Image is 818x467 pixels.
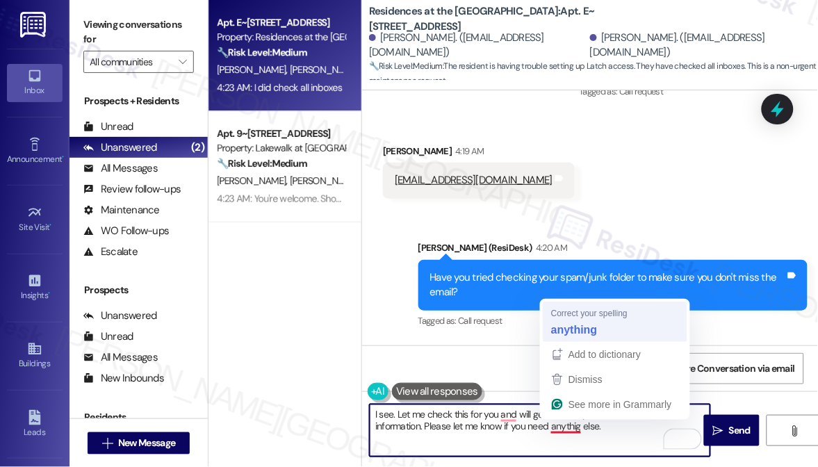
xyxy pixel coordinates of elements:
div: [PERSON_NAME] [383,144,575,163]
strong: 🔧 Risk Level: Medium [369,60,443,72]
a: Leads [7,406,63,443]
div: All Messages [83,350,158,365]
button: New Message [88,432,190,454]
div: 4:23 AM: You're welcome. Should you have other concerns, please feel free to reach out. Have a wo... [217,192,664,205]
div: Review follow-ups [83,182,181,197]
span: Send [729,423,751,438]
div: (2) [188,137,208,158]
span: Call request [619,85,663,97]
i:  [179,56,186,67]
span: Call request [458,315,502,327]
div: Tagged as: [418,311,808,331]
span: [PERSON_NAME] [291,63,360,76]
span: • [50,220,52,230]
span: • [62,152,64,162]
b: Residences at the [GEOGRAPHIC_DATA]: Apt. E~[STREET_ADDRESS] [369,4,647,34]
div: [PERSON_NAME] (ResiDesk) [418,240,808,260]
button: Send [704,415,760,446]
div: Unread [83,120,133,134]
div: 4:19 AM [452,144,484,158]
i:  [102,438,113,449]
div: Apt. E~[STREET_ADDRESS] [217,15,345,30]
div: WO Follow-ups [83,224,169,238]
a: Insights • [7,269,63,306]
textarea: To enrich screen reader interactions, please activate Accessibility in Grammarly extension settings [370,404,710,457]
span: : The resident is having trouble setting up Latch access. They have checked all inboxes. This is ... [369,59,818,89]
button: Share Conversation via email [662,353,804,384]
div: Property: Residences at the [GEOGRAPHIC_DATA] [217,30,345,44]
div: Unanswered [83,140,157,155]
span: [PERSON_NAME] [291,174,360,187]
label: Viewing conversations for [83,14,194,51]
div: [PERSON_NAME]. ([EMAIL_ADDRESS][DOMAIN_NAME]) [590,31,808,60]
a: Inbox [7,64,63,101]
div: Unanswered [83,309,157,323]
span: • [48,288,50,298]
div: Have you tried checking your spam/junk folder to make sure you don't miss the email? [430,270,785,300]
a: Buildings [7,337,63,375]
div: Property: Lakewalk at [GEOGRAPHIC_DATA] [217,141,345,156]
div: All Messages [83,161,158,176]
a: Site Visit • [7,201,63,238]
div: Prospects + Residents [69,94,208,108]
span: [PERSON_NAME] [217,63,291,76]
img: ResiDesk Logo [20,12,49,38]
div: 4:23 AM: I did check all inboxes [217,81,343,94]
div: [PERSON_NAME]. ([EMAIL_ADDRESS][DOMAIN_NAME]) [369,31,587,60]
div: Apt. 9~[STREET_ADDRESS] [217,126,345,141]
div: Tagged as: [580,81,808,101]
div: Prospects [69,283,208,297]
strong: 🔧 Risk Level: Medium [217,157,307,170]
div: 4:20 AM [532,240,567,255]
i:  [713,425,723,436]
a: [EMAIL_ADDRESS][DOMAIN_NAME] [395,173,553,187]
div: New Inbounds [83,371,164,386]
div: Escalate [83,245,138,259]
span: New Message [118,436,175,450]
span: Share Conversation via email [671,361,795,376]
div: Unread [83,329,133,344]
div: Residents [69,410,208,425]
strong: 🔧 Risk Level: Medium [217,46,307,58]
i:  [789,425,799,436]
div: Maintenance [83,203,160,218]
input: All communities [90,51,172,73]
span: [PERSON_NAME] [217,174,291,187]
